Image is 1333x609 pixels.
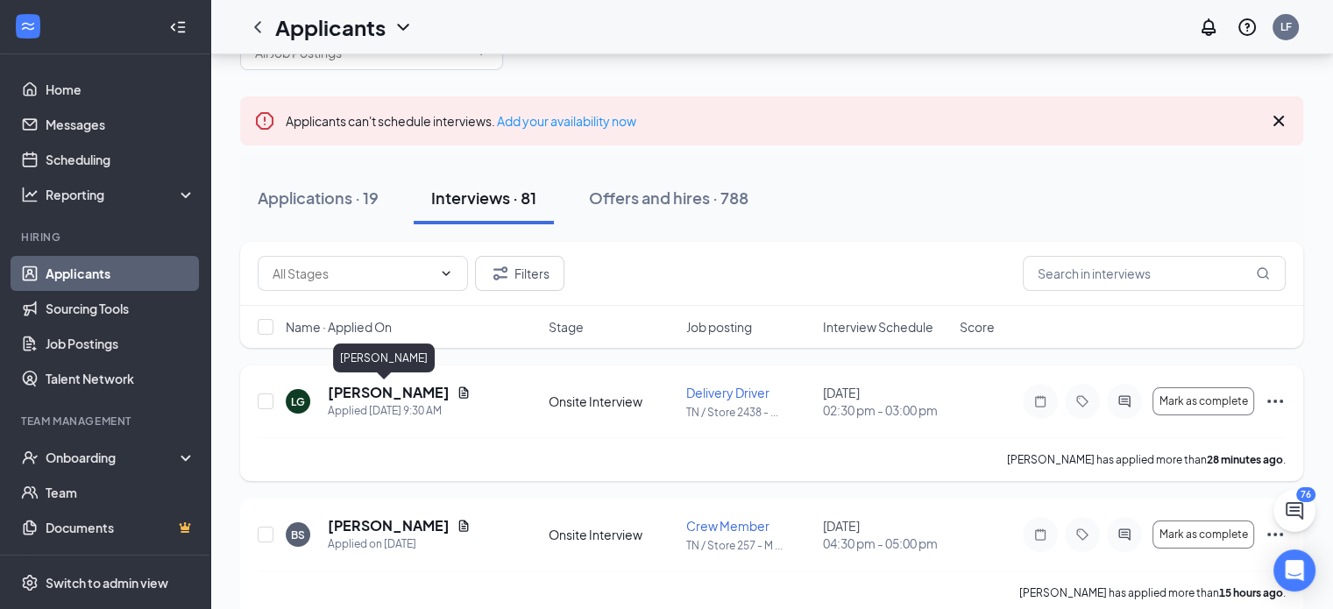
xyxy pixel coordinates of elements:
[1265,524,1286,545] svg: Ellipses
[46,574,168,591] div: Switch to admin view
[1007,452,1286,467] p: [PERSON_NAME] has applied more than .
[823,517,949,552] div: [DATE]
[46,72,195,107] a: Home
[823,535,949,552] span: 04:30 pm - 05:00 pm
[21,574,39,591] svg: Settings
[589,187,748,209] div: Offers and hires · 788
[46,107,195,142] a: Messages
[291,394,305,409] div: LG
[46,510,195,545] a: DocumentsCrown
[46,291,195,326] a: Sourcing Tools
[46,475,195,510] a: Team
[1284,500,1305,521] svg: ChatActive
[686,405,812,420] p: TN / Store 2438 - ...
[1198,17,1219,38] svg: Notifications
[1273,490,1315,532] button: ChatActive
[1114,528,1135,542] svg: ActiveChat
[549,318,584,336] span: Stage
[21,230,192,244] div: Hiring
[1268,110,1289,131] svg: Cross
[46,142,195,177] a: Scheduling
[247,17,268,38] svg: ChevronLeft
[21,414,192,428] div: Team Management
[328,383,450,402] h5: [PERSON_NAME]
[549,393,675,410] div: Onsite Interview
[286,318,392,336] span: Name · Applied On
[254,110,275,131] svg: Error
[46,256,195,291] a: Applicants
[1152,387,1254,415] button: Mark as complete
[1072,528,1093,542] svg: Tag
[686,385,769,400] span: Delivery Driver
[1280,19,1292,34] div: LF
[21,449,39,466] svg: UserCheck
[46,449,181,466] div: Onboarding
[960,318,995,336] span: Score
[1159,395,1247,407] span: Mark as complete
[1019,585,1286,600] p: [PERSON_NAME] has applied more than .
[1030,528,1051,542] svg: Note
[1237,17,1258,38] svg: QuestionInfo
[46,186,196,203] div: Reporting
[475,256,564,291] button: Filter Filters
[46,361,195,396] a: Talent Network
[46,326,195,361] a: Job Postings
[457,519,471,533] svg: Document
[549,526,675,543] div: Onsite Interview
[333,343,435,372] div: [PERSON_NAME]
[291,528,305,542] div: BS
[823,384,949,419] div: [DATE]
[258,187,379,209] div: Applications · 19
[1207,453,1283,466] b: 28 minutes ago
[497,113,636,129] a: Add your availability now
[19,18,37,35] svg: WorkstreamLogo
[686,538,812,553] p: TN / Store 257 - M ...
[439,266,453,280] svg: ChevronDown
[823,318,933,336] span: Interview Schedule
[273,264,432,283] input: All Stages
[1114,394,1135,408] svg: ActiveChat
[431,187,536,209] div: Interviews · 81
[490,263,511,284] svg: Filter
[328,402,471,420] div: Applied [DATE] 9:30 AM
[328,535,471,553] div: Applied on [DATE]
[823,401,949,419] span: 02:30 pm - 03:00 pm
[1219,586,1283,599] b: 15 hours ago
[21,186,39,203] svg: Analysis
[328,516,450,535] h5: [PERSON_NAME]
[1265,391,1286,412] svg: Ellipses
[275,12,386,42] h1: Applicants
[457,386,471,400] svg: Document
[1072,394,1093,408] svg: Tag
[686,318,752,336] span: Job posting
[1296,487,1315,502] div: 76
[393,17,414,38] svg: ChevronDown
[1152,520,1254,549] button: Mark as complete
[1023,256,1286,291] input: Search in interviews
[169,18,187,36] svg: Collapse
[1273,549,1315,591] div: Open Intercom Messenger
[286,113,636,129] span: Applicants can't schedule interviews.
[1256,266,1270,280] svg: MagnifyingGlass
[46,545,195,580] a: SurveysCrown
[686,518,769,534] span: Crew Member
[1030,394,1051,408] svg: Note
[1159,528,1247,541] span: Mark as complete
